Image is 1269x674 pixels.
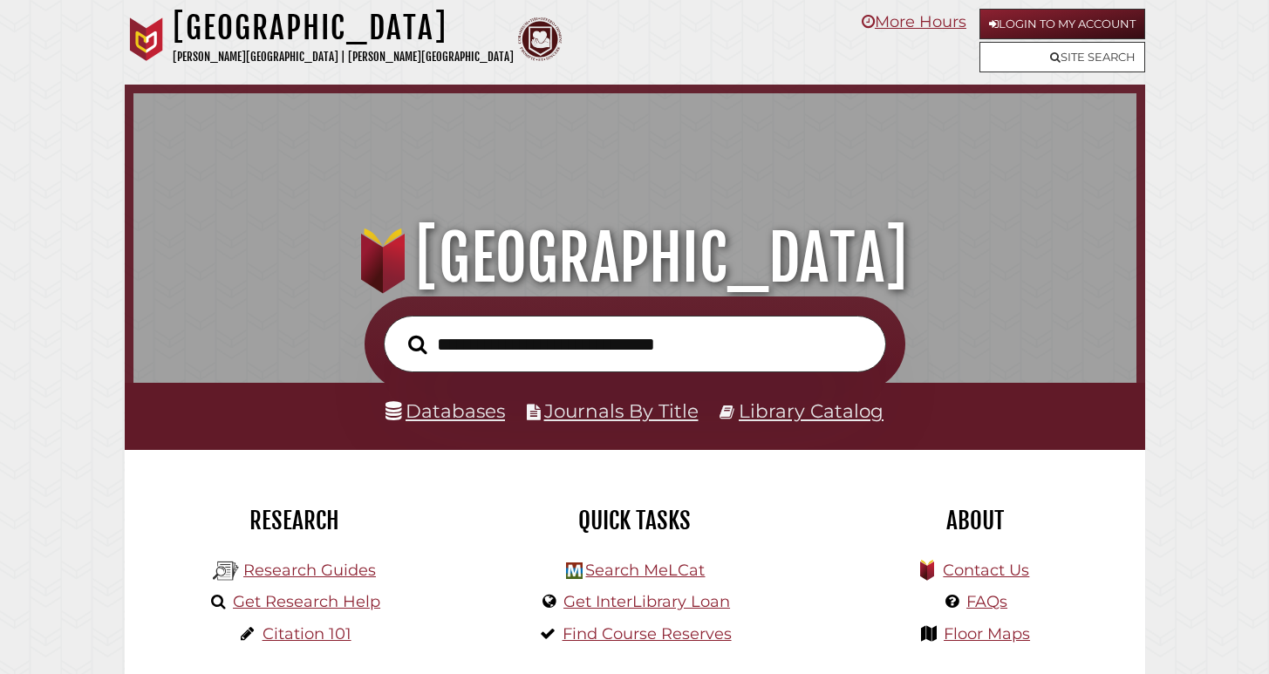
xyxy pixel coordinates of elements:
[125,17,168,61] img: Calvin University
[385,399,505,422] a: Databases
[152,220,1116,296] h1: [GEOGRAPHIC_DATA]
[739,399,884,422] a: Library Catalog
[979,42,1145,72] a: Site Search
[408,334,427,354] i: Search
[233,592,380,611] a: Get Research Help
[862,12,966,31] a: More Hours
[173,47,514,67] p: [PERSON_NAME][GEOGRAPHIC_DATA] | [PERSON_NAME][GEOGRAPHIC_DATA]
[263,624,351,643] a: Citation 101
[173,9,514,47] h1: [GEOGRAPHIC_DATA]
[399,330,436,358] button: Search
[478,506,792,535] h2: Quick Tasks
[563,624,732,643] a: Find Course Reserves
[544,399,699,422] a: Journals By Title
[585,561,705,580] a: Search MeLCat
[944,624,1030,643] a: Floor Maps
[979,9,1145,39] a: Login to My Account
[818,506,1132,535] h2: About
[943,561,1029,580] a: Contact Us
[566,562,583,579] img: Hekman Library Logo
[966,592,1007,611] a: FAQs
[138,506,452,535] h2: Research
[213,558,239,584] img: Hekman Library Logo
[243,561,376,580] a: Research Guides
[563,592,730,611] a: Get InterLibrary Loan
[518,17,562,61] img: Calvin Theological Seminary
